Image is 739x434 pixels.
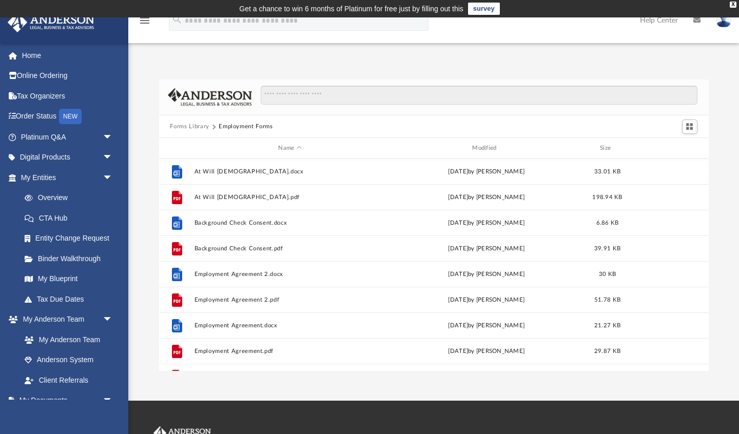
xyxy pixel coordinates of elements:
a: My Entitiesarrow_drop_down [7,167,128,188]
a: My Anderson Teamarrow_drop_down [7,309,123,330]
button: Forms Library [170,122,209,131]
div: Name [193,144,385,153]
button: At Will [DEMOGRAPHIC_DATA].docx [194,168,386,175]
div: [DATE] by [PERSON_NAME] [391,295,582,305]
div: [DATE] by [PERSON_NAME] [391,167,582,176]
span: arrow_drop_down [103,390,123,411]
span: arrow_drop_down [103,309,123,330]
a: My Anderson Team [14,329,118,350]
div: [DATE] by [PERSON_NAME] [391,270,582,279]
div: Get a chance to win 6 months of Platinum for free just by filling out this [239,3,463,15]
span: 33.01 KB [594,169,620,174]
span: arrow_drop_down [103,167,123,188]
div: id [163,144,189,153]
button: Employment Forms [219,122,273,131]
a: Platinum Q&Aarrow_drop_down [7,127,128,147]
span: arrow_drop_down [103,147,123,168]
a: My Blueprint [14,269,123,289]
img: User Pic [716,13,731,28]
button: Switch to Grid View [682,120,697,134]
span: 6.86 KB [596,220,618,226]
i: menu [139,14,151,27]
div: grid [159,159,709,371]
div: Modified [390,144,582,153]
a: menu [139,19,151,27]
i: search [171,14,183,25]
span: 29.87 KB [594,348,620,354]
button: Employment Agreement 2.docx [194,271,386,278]
button: Employment Agreement 2.pdf [194,297,386,303]
div: [DATE] by [PERSON_NAME] [391,347,582,356]
img: Anderson Advisors Platinum Portal [5,12,98,32]
a: Overview [14,188,128,208]
div: id [632,144,704,153]
button: Employment Agreement.pdf [194,348,386,354]
a: survey [468,3,500,15]
a: Online Ordering [7,66,128,86]
div: Size [587,144,628,153]
a: Tax Organizers [7,86,128,106]
button: Background Check Consent.pdf [194,245,386,252]
input: Search files and folders [261,86,697,105]
div: [DATE] by [PERSON_NAME] [391,219,582,228]
a: Binder Walkthrough [14,248,128,269]
a: My Documentsarrow_drop_down [7,390,123,411]
span: 39.91 KB [594,246,620,251]
span: 198.94 KB [592,194,622,200]
span: 21.27 KB [594,323,620,328]
a: Entity Change Request [14,228,128,249]
div: NEW [59,109,82,124]
span: 30 KB [598,271,615,277]
div: [DATE] by [PERSON_NAME] [391,244,582,253]
a: Digital Productsarrow_drop_down [7,147,128,168]
a: Tax Due Dates [14,289,128,309]
div: [DATE] by [PERSON_NAME] [391,193,582,202]
span: arrow_drop_down [103,127,123,148]
a: Home [7,45,128,66]
a: Order StatusNEW [7,106,128,127]
a: Client Referrals [14,370,123,390]
span: 51.78 KB [594,297,620,303]
a: CTA Hub [14,208,128,228]
button: At Will [DEMOGRAPHIC_DATA].pdf [194,194,386,201]
div: [DATE] by [PERSON_NAME] [391,321,582,330]
button: Employment Agreement.docx [194,322,386,329]
a: Anderson System [14,350,123,370]
div: close [730,2,736,8]
button: Background Check Consent.docx [194,220,386,226]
